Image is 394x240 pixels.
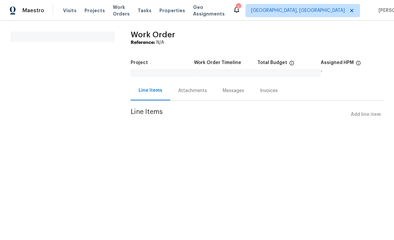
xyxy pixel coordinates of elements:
[356,60,361,69] span: The hpm assigned to this work order.
[138,8,151,13] span: Tasks
[289,60,294,69] span: The total cost of line items that have been proposed by Opendoor. This sum includes line items th...
[321,69,383,74] div: -
[139,87,162,94] div: Line Items
[113,4,130,17] span: Work Orders
[193,4,225,17] span: Geo Assignments
[63,7,77,14] span: Visits
[84,7,105,14] span: Projects
[194,60,241,65] h5: Work Order Timeline
[131,109,348,121] span: Line Items
[178,87,207,94] div: Attachments
[131,39,383,46] div: N/A
[321,60,354,65] h5: Assigned HPM
[131,60,148,65] h5: Project
[236,4,241,11] div: 3
[257,60,287,65] h5: Total Budget
[251,7,345,14] span: [GEOGRAPHIC_DATA], [GEOGRAPHIC_DATA]
[131,31,175,39] span: Work Order
[131,40,155,45] b: Reference:
[223,87,244,94] div: Messages
[22,7,44,14] span: Maestro
[159,7,185,14] span: Properties
[260,87,278,94] div: Invoices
